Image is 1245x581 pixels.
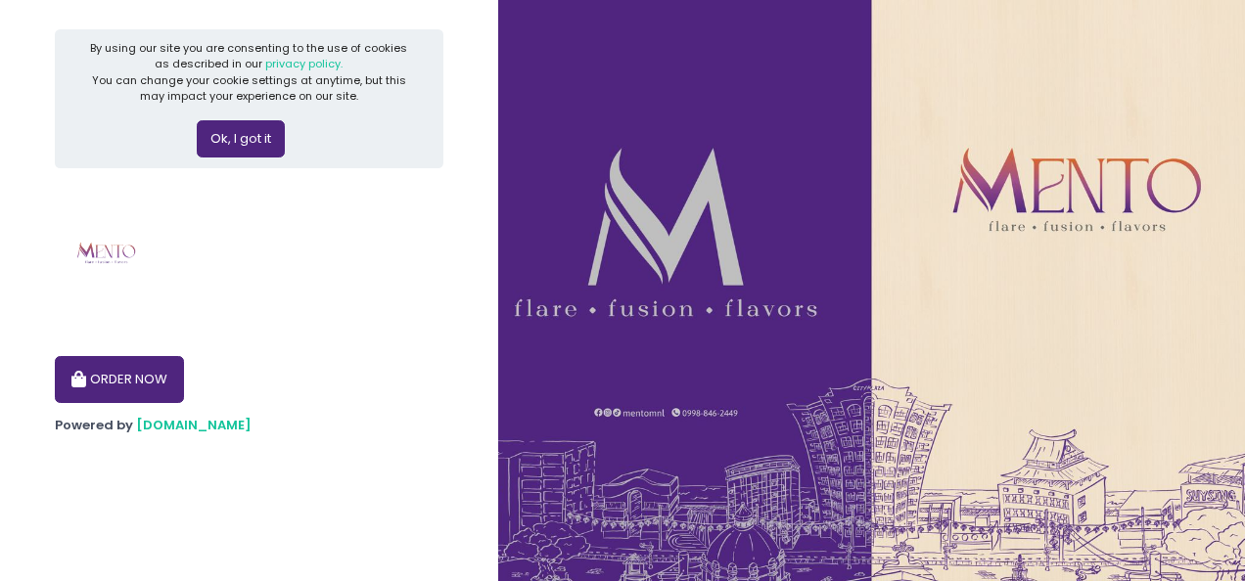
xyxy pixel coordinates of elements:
[55,416,443,435] div: Powered by
[136,416,252,434] a: [DOMAIN_NAME]
[88,40,411,105] div: By using our site you are consenting to the use of cookies as described in our You can change you...
[265,56,343,71] a: privacy policy.
[55,356,184,403] button: ORDER NOW
[197,120,285,157] button: Ok, I got it
[55,181,156,328] img: Mento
